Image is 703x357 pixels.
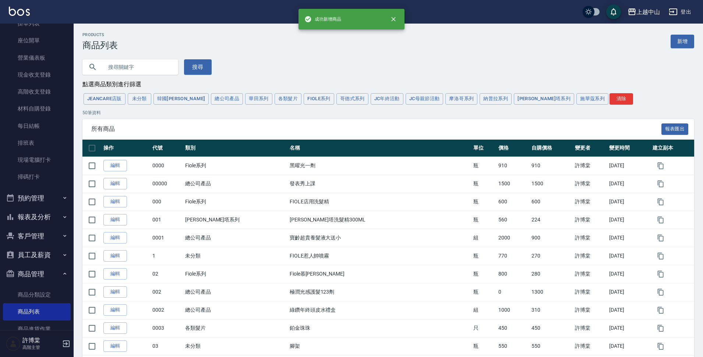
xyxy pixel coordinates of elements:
[151,140,183,157] th: 代號
[84,93,126,105] button: JeanCare店販
[102,140,151,157] th: 操作
[471,247,497,265] td: 瓶
[573,337,607,355] td: 許博棠
[573,265,607,283] td: 許博棠
[371,93,403,105] button: JC年終活動
[151,301,183,319] td: 0002
[497,229,529,247] td: 2000
[607,247,651,265] td: [DATE]
[103,178,127,189] a: 編輯
[573,283,607,301] td: 許博棠
[288,301,472,319] td: 綠鑽年終頭皮水禮盒
[288,319,472,337] td: 鉑金珠珠
[183,175,288,193] td: 總公司產品
[82,109,694,116] p: 50 筆資料
[82,81,694,88] div: 點選商品類別進行篩選
[661,125,689,132] a: 報表匯出
[573,175,607,193] td: 許博棠
[288,247,472,265] td: FIOLE惹人帥噴霧
[471,337,497,355] td: 瓶
[610,93,633,105] button: 清除
[671,35,694,48] a: 新增
[607,319,651,337] td: [DATE]
[151,247,183,265] td: 1
[471,283,497,301] td: 瓶
[607,265,651,283] td: [DATE]
[3,66,71,83] a: 現金收支登錄
[530,265,573,283] td: 280
[151,175,183,193] td: 00000
[288,337,472,355] td: 腳架
[183,319,288,337] td: 各類髮片
[151,283,183,301] td: 002
[288,211,472,229] td: [PERSON_NAME]塔洗髮精300ML
[103,57,172,77] input: 搜尋關鍵字
[573,193,607,211] td: 許博棠
[625,4,663,20] button: 上越中山
[304,15,341,23] span: 成功新增商品
[151,193,183,211] td: 000
[607,175,651,193] td: [DATE]
[103,196,127,207] a: 編輯
[153,93,209,105] button: 韓國[PERSON_NAME]
[288,157,472,175] td: 黑曜光一劑
[636,7,660,17] div: 上越中山
[573,211,607,229] td: 許博棠
[183,337,288,355] td: 未分類
[3,286,71,303] a: 商品分類設定
[183,211,288,229] td: [PERSON_NAME]塔系列
[151,319,183,337] td: 0003
[576,93,608,105] button: 施華蔻系列
[128,93,151,105] button: 未分類
[514,93,574,105] button: [PERSON_NAME]塔系列
[183,283,288,301] td: 總公司產品
[573,319,607,337] td: 許博棠
[573,247,607,265] td: 許博棠
[607,229,651,247] td: [DATE]
[183,247,288,265] td: 未分類
[607,301,651,319] td: [DATE]
[497,337,529,355] td: 550
[471,319,497,337] td: 只
[103,250,127,262] a: 編輯
[3,118,71,134] a: 每日結帳
[288,283,472,301] td: 極潤光感護髮123劑
[3,245,71,265] button: 員工及薪資
[103,214,127,225] a: 編輯
[497,175,529,193] td: 1500
[288,193,472,211] td: FIOLE店用洗髮精
[3,151,71,168] a: 現場電腦打卡
[530,337,573,355] td: 550
[184,59,212,75] button: 搜尋
[3,32,71,49] a: 座位開單
[151,337,183,355] td: 03
[497,211,529,229] td: 560
[103,340,127,352] a: 編輯
[480,93,512,105] button: 納普拉系列
[151,211,183,229] td: 001
[497,157,529,175] td: 910
[9,7,30,16] img: Logo
[573,301,607,319] td: 許博棠
[471,140,497,157] th: 單位
[607,140,651,157] th: 變更時間
[288,265,472,283] td: Fiole慕[PERSON_NAME]
[103,232,127,244] a: 編輯
[151,229,183,247] td: 0001
[497,319,529,337] td: 450
[288,175,472,193] td: 發表秀上課
[3,15,71,32] a: 掛單列表
[103,160,127,171] a: 編輯
[3,189,71,208] button: 預約管理
[3,303,71,320] a: 商品列表
[497,301,529,319] td: 1000
[183,265,288,283] td: Fiole系列
[3,227,71,246] button: 客戶管理
[471,265,497,283] td: 瓶
[530,140,573,157] th: 自購價格
[530,229,573,247] td: 900
[607,193,651,211] td: [DATE]
[3,265,71,284] button: 商品管理
[573,157,607,175] td: 許博棠
[275,93,302,105] button: 各類髮片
